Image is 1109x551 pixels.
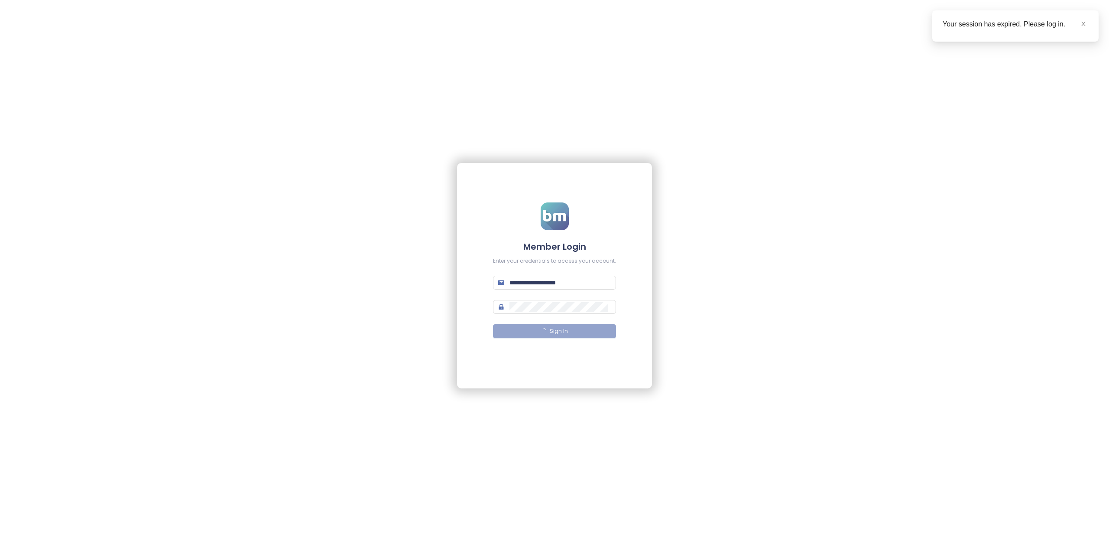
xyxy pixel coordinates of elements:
span: close [1080,21,1086,27]
span: mail [498,280,504,286]
button: Sign In [493,324,616,338]
div: Your session has expired. Please log in. [943,19,1088,29]
div: Enter your credentials to access your account. [493,257,616,265]
span: Sign In [550,327,568,336]
span: loading [541,328,546,333]
span: lock [498,304,504,310]
img: logo [541,202,569,230]
h4: Member Login [493,241,616,253]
